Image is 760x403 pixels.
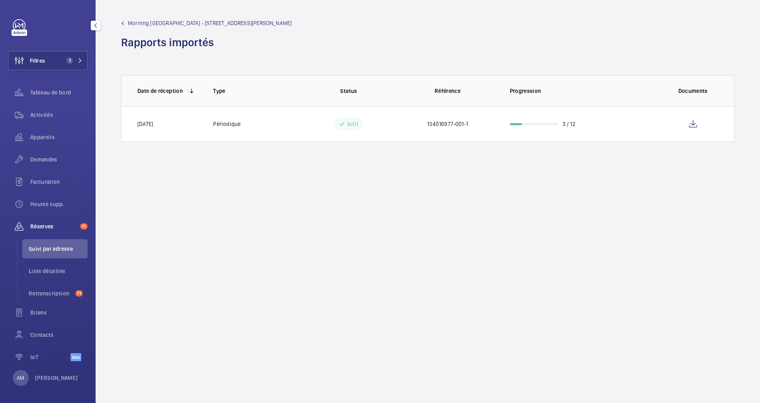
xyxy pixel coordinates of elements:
p: 3 / 12 [562,120,576,128]
span: IoT [30,353,71,361]
span: Appareils [30,133,88,141]
span: Facturation [30,178,88,186]
p: [PERSON_NAME] [35,374,78,382]
span: Heures supp. [30,200,88,208]
span: Réserves [30,222,77,230]
span: Activités [30,111,88,119]
span: Contacts [30,331,88,339]
span: 71 [75,290,83,297]
span: Demandes [30,155,88,163]
span: Morning [GEOGRAPHIC_DATA] - [STREET_ADDRESS][PERSON_NAME] [128,19,292,27]
p: Actif [347,120,358,128]
p: Progression [510,87,655,95]
span: Beta [71,353,81,361]
span: 71 [80,223,88,230]
span: Suivi par adresse [29,245,88,253]
span: Liste détaillée [29,267,88,275]
p: Périodique [213,120,241,128]
p: Référence [404,87,492,95]
p: Documents [668,87,718,95]
span: Filtres [30,57,45,65]
span: Retranscription [29,289,72,297]
p: [DATE] [137,120,153,128]
span: Tableau de bord [30,88,88,96]
p: Type [213,87,299,95]
p: Status [305,87,393,95]
button: Filtres1 [8,51,88,70]
p: 134516977-001-1 [427,120,468,128]
h1: Rapports importés [121,35,292,50]
span: 1 [67,57,73,64]
p: AM [17,374,24,382]
span: Bilans [30,309,88,317]
p: Date de réception [137,87,183,95]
